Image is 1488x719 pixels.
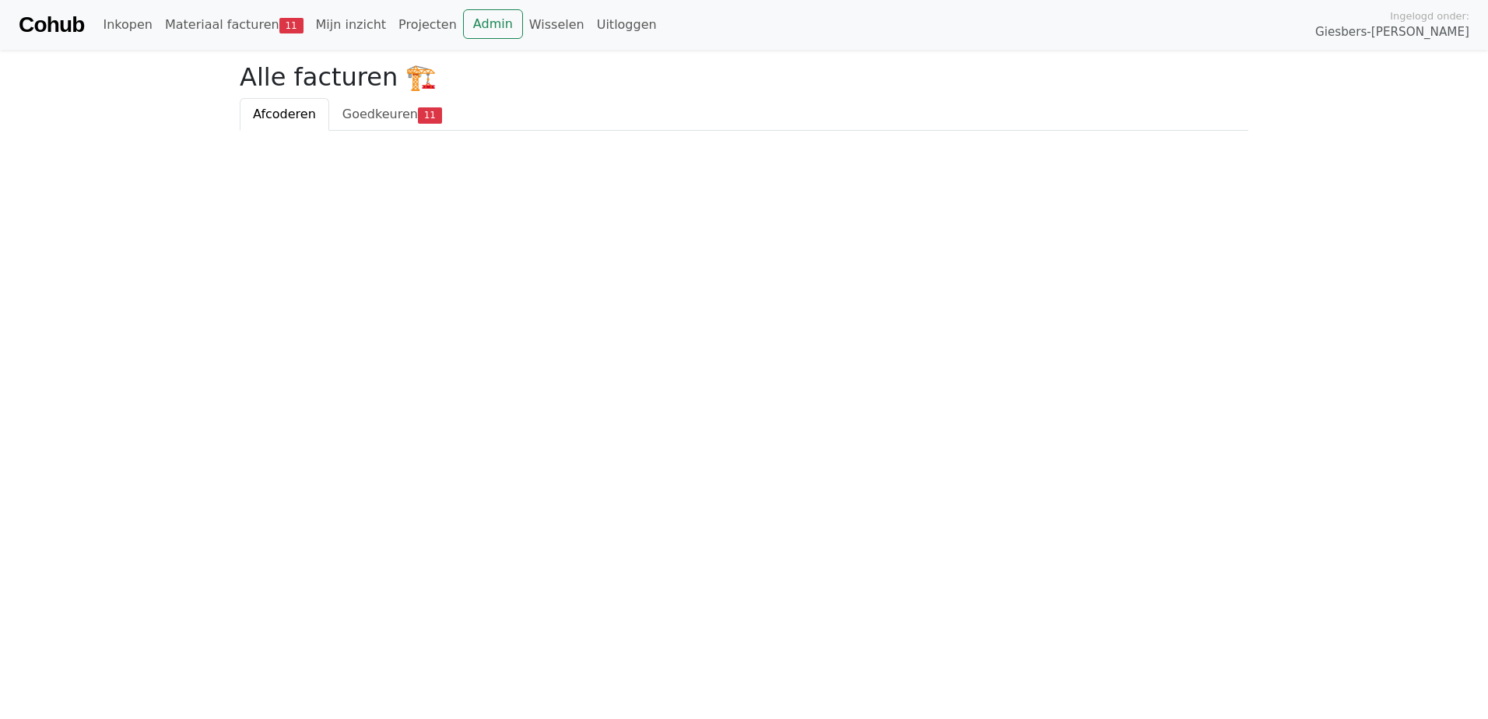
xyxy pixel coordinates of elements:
a: Projecten [392,9,463,40]
a: Uitloggen [591,9,663,40]
span: Giesbers-[PERSON_NAME] [1315,23,1469,41]
span: Goedkeuren [342,107,418,121]
span: Afcoderen [253,107,316,121]
h2: Alle facturen 🏗️ [240,62,1248,92]
a: Materiaal facturen11 [159,9,310,40]
a: Wisselen [523,9,591,40]
a: Mijn inzicht [310,9,393,40]
a: Admin [463,9,523,39]
span: 11 [279,18,304,33]
a: Afcoderen [240,98,329,131]
a: Inkopen [97,9,158,40]
a: Goedkeuren11 [329,98,455,131]
a: Cohub [19,6,84,44]
span: 11 [418,107,442,123]
span: Ingelogd onder: [1390,9,1469,23]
